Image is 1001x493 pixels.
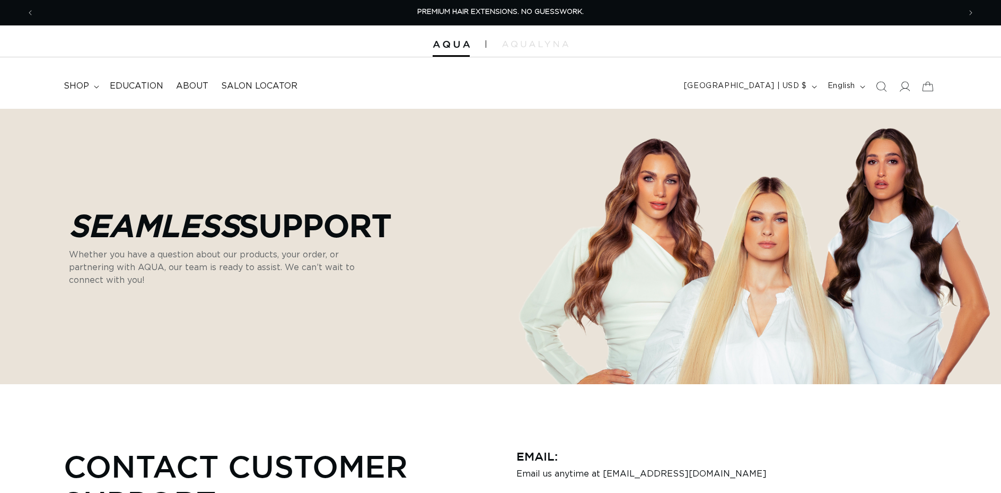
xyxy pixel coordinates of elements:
[19,3,42,23] button: Previous announcement
[221,81,297,92] span: Salon Locator
[57,74,103,98] summary: shop
[69,207,392,243] p: Support
[215,74,304,98] a: Salon Locator
[176,81,208,92] span: About
[870,75,893,98] summary: Search
[170,74,215,98] a: About
[959,3,982,23] button: Next announcement
[103,74,170,98] a: Education
[684,81,807,92] span: [GEOGRAPHIC_DATA] | USD $
[110,81,163,92] span: Education
[678,76,821,97] button: [GEOGRAPHIC_DATA] | USD $
[64,81,89,92] span: shop
[417,8,584,15] span: PREMIUM HAIR EXTENSIONS. NO GUESSWORK.
[502,41,568,47] img: aqualyna.com
[69,248,376,287] p: Whether you have a question about our products, your order, or partnering with AQUA, our team is ...
[516,448,937,465] h3: Email:
[516,469,937,479] p: Email us anytime at [EMAIL_ADDRESS][DOMAIN_NAME]
[433,41,470,48] img: Aqua Hair Extensions
[821,76,870,97] button: English
[828,81,855,92] span: English
[69,208,239,242] em: Seamless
